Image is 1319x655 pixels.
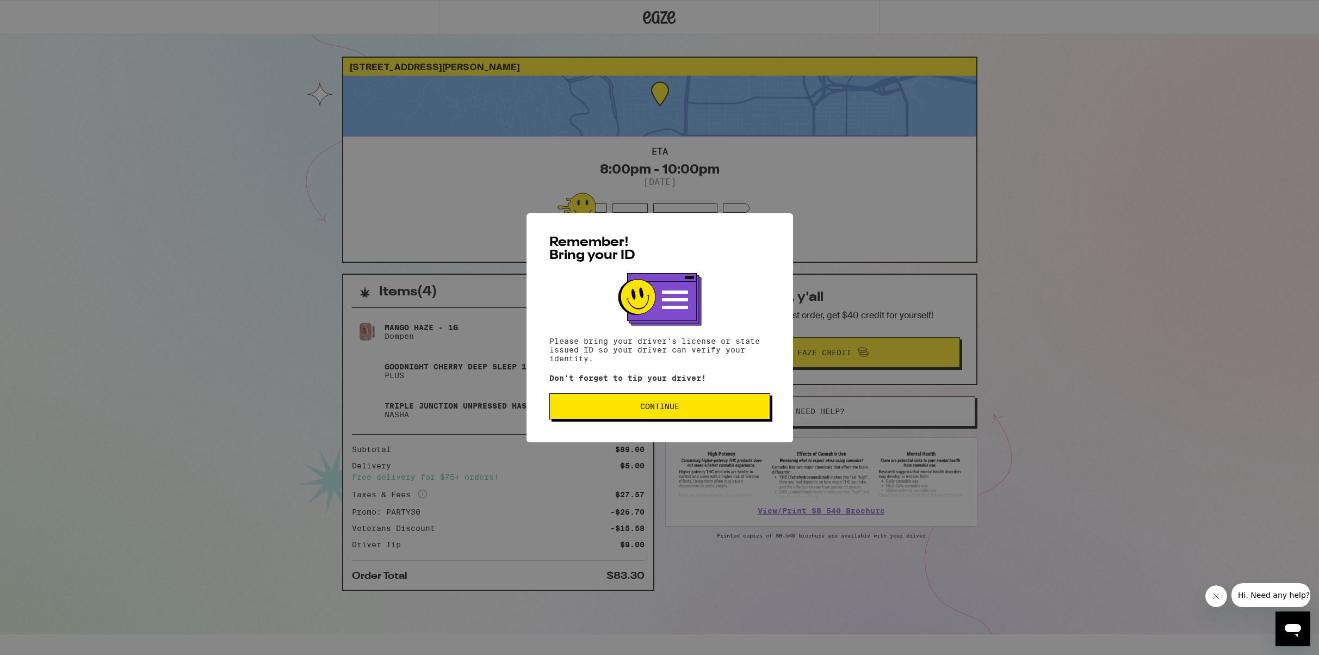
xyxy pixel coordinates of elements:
[549,337,770,363] p: Please bring your driver's license or state issued ID so your driver can verify your identity.
[1275,611,1310,646] iframe: Button to launch messaging window
[1205,585,1227,607] iframe: Close message
[640,403,679,410] span: Continue
[549,393,770,419] button: Continue
[549,236,635,262] span: Remember! Bring your ID
[549,374,770,382] p: Don't forget to tip your driver!
[1231,583,1310,607] iframe: Message from company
